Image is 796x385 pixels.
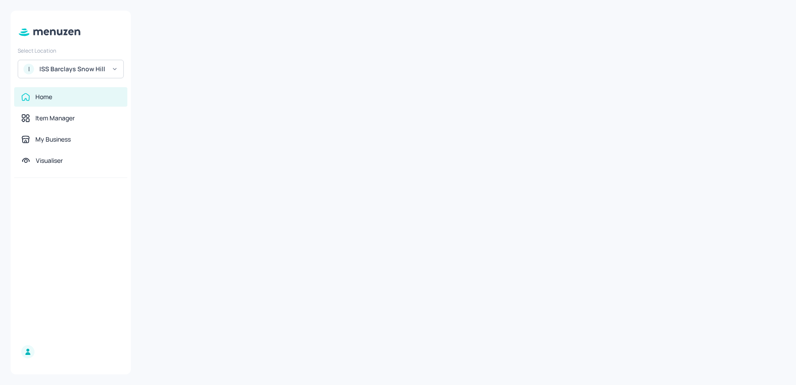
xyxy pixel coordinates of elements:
div: Item Manager [35,114,75,123]
div: Select Location [18,47,124,54]
div: My Business [35,135,71,144]
div: I [23,64,34,74]
div: Visualiser [36,156,63,165]
div: Home [35,92,52,101]
div: ISS Barclays Snow Hill [39,65,106,73]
